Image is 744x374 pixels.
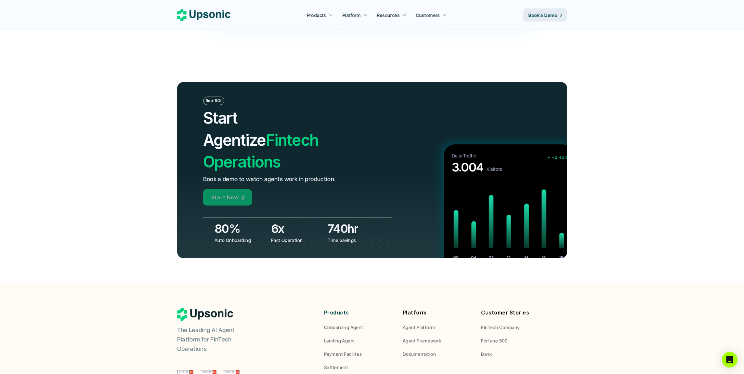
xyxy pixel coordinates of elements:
p: Agent Framework [403,337,441,344]
a: Settlement [324,364,393,371]
p: Landing Agent [324,337,355,344]
h3: 80% [215,220,268,237]
span: Start Agentize [203,108,266,149]
p: Resources [377,12,400,19]
a: Documentation [403,351,472,357]
p: Customers [416,12,440,19]
p: Documentation [403,351,436,357]
p: Fast Operation [271,237,323,244]
a: Products [303,9,337,21]
h2: Fintech Operations [203,107,355,173]
p: Bank [481,351,492,357]
p: Time Savings [328,237,379,244]
p: Customer Stories [481,308,550,317]
p: Fortune 500 [481,337,507,344]
h3: 6x [271,220,324,237]
h3: 740hr [328,220,381,237]
p: Platform [403,308,472,317]
div: Open Intercom Messenger [722,352,737,367]
p: Agent Platform [403,324,435,331]
a: Payment Facilites [324,351,393,357]
p: Platform [342,12,360,19]
a: Onboarding Agent [324,324,393,331]
p: FinTech Company [481,324,519,331]
p: The Leading AI Agent Platform for FinTech Operations [177,326,258,354]
p: Book a Demo [529,12,557,19]
p: Start Now [211,193,239,202]
p: Payment Facilites [324,351,362,357]
p: Settlement [324,364,348,371]
a: Landing Agent [324,337,393,344]
p: Products [307,12,326,19]
p: Products [324,308,393,317]
a: Book a Demo [523,8,567,21]
p: Real ROI [206,99,222,103]
p: Auto Onboarding [215,237,266,244]
p: Onboarding Agent [324,324,363,331]
p: Book a demo to watch agents work in production. [203,175,336,184]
